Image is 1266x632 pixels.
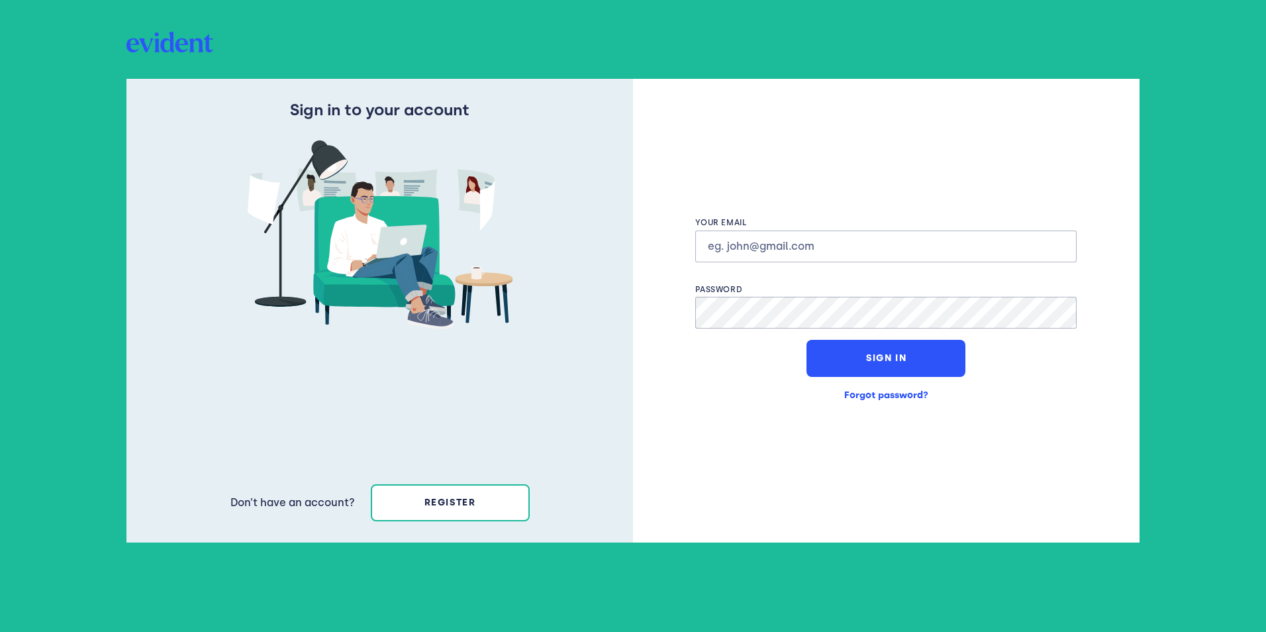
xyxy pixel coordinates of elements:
[695,285,1077,294] label: Password
[230,493,355,513] p: Don’t have an account?
[371,484,530,521] button: register
[290,100,469,119] h4: Sign in to your account
[806,340,965,377] button: Sign In
[695,231,1077,262] input: eg. john@gmail.com
[248,140,512,329] img: man
[806,377,965,414] button: Forgot password?
[695,218,1077,227] label: Your email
